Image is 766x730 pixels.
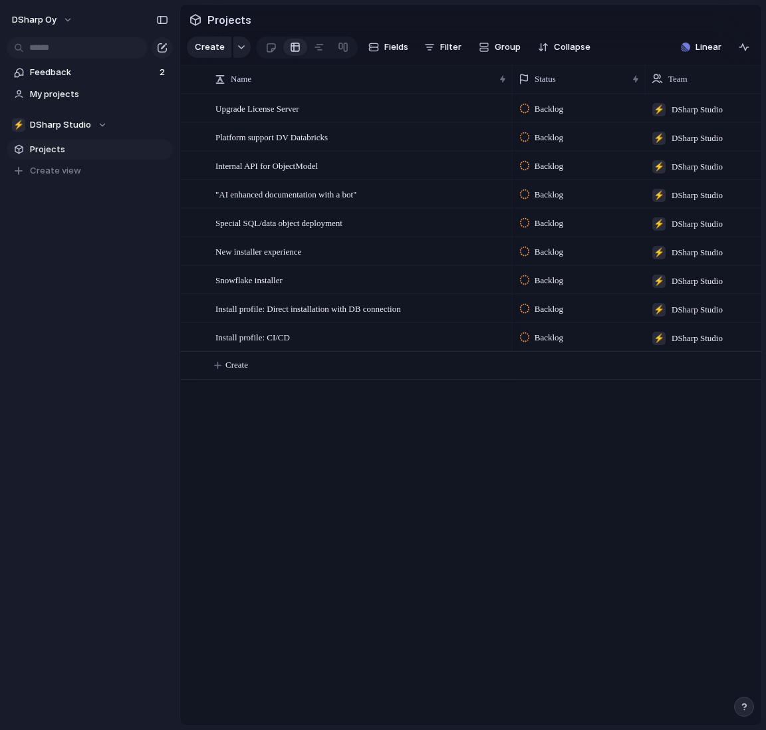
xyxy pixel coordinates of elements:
span: DSharp Oy [12,13,57,27]
span: Fields [384,41,408,54]
div: ⚡ [652,160,666,174]
span: Upgrade License Server [215,100,299,116]
span: Team [668,72,688,86]
span: DSharp Studio [672,160,723,174]
span: Projects [205,8,254,32]
span: DSharp Studio [672,332,723,345]
button: Linear [676,37,727,57]
span: DSharp Studio [672,275,723,288]
span: DSharp Studio [672,217,723,231]
div: ⚡ [652,303,666,316]
span: Backlog [535,102,563,116]
span: Backlog [535,188,563,201]
span: Backlog [535,160,563,173]
span: Install profile: Direct installation with DB connection [215,301,401,316]
span: Collapse [554,41,590,54]
span: Backlog [535,217,563,230]
span: Name [231,72,251,86]
span: Group [495,41,521,54]
span: Create [225,358,248,372]
span: DSharp Studio [672,303,723,316]
span: Filter [440,41,461,54]
button: Create [187,37,231,58]
span: Backlog [535,303,563,316]
a: Projects [7,140,173,160]
div: ⚡ [652,189,666,202]
button: Fields [363,37,414,58]
button: Collapse [533,37,596,58]
button: Group [472,37,527,58]
span: Backlog [535,245,563,259]
span: DSharp Studio [672,103,723,116]
span: Backlog [535,131,563,144]
span: Create view [30,164,81,178]
button: DSharp Oy [6,9,80,31]
div: ⚡ [652,275,666,288]
div: ⚡ [652,246,666,259]
span: DSharp Studio [672,246,723,259]
span: Platform support DV Databricks [215,129,328,144]
div: ⚡ [652,217,666,231]
span: DSharp Studio [672,132,723,145]
span: Feedback [30,66,156,79]
span: Status [535,72,556,86]
div: ⚡ [652,132,666,145]
button: ⚡DSharp Studio [7,115,173,135]
div: ⚡ [652,332,666,345]
span: Backlog [535,331,563,344]
button: Filter [419,37,467,58]
span: 2 [160,66,168,79]
span: Internal API for ObjectModel [215,158,318,173]
span: My projects [30,88,168,101]
a: My projects [7,84,173,104]
span: Install profile: CI/CD [215,329,290,344]
div: ⚡ [652,103,666,116]
span: "AI enhanced documentation with a bot" [215,186,356,201]
button: Create view [7,161,173,181]
span: DSharp Studio [672,189,723,202]
span: Snowflake installer [215,272,283,287]
span: Projects [30,143,168,156]
span: Backlog [535,274,563,287]
a: Feedback2 [7,62,173,82]
span: Create [195,41,225,54]
span: DSharp Studio [30,118,91,132]
span: New installer experience [215,243,301,259]
span: Special SQL/data object deployment [215,215,342,230]
div: ⚡ [12,118,25,132]
span: Linear [696,41,721,54]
